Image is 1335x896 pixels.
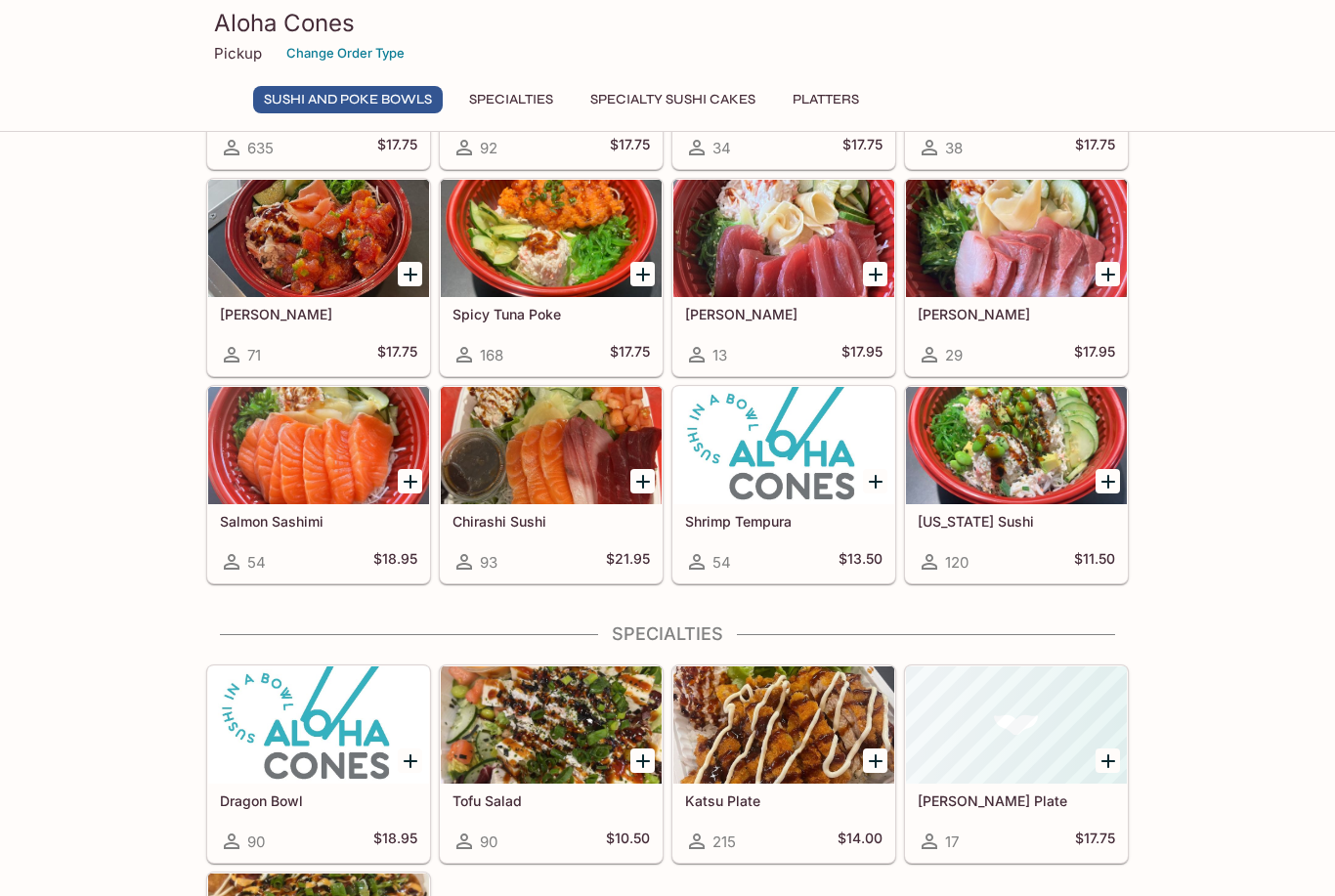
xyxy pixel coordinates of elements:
h5: Salmon Sashimi [220,513,417,530]
h5: [PERSON_NAME] [220,306,417,322]
h5: $17.75 [377,343,417,366]
div: Maguro Sashimi [673,180,894,297]
div: Chirashi Sushi [441,387,662,504]
span: 168 [480,346,503,364]
a: [PERSON_NAME]29$17.95 [905,179,1128,376]
div: Katsu Plate [673,666,894,784]
div: Hamachi Sashimi [906,180,1127,297]
button: Add Maguro Sashimi [863,262,887,286]
span: 17 [945,832,959,851]
h5: Tofu Salad [452,792,650,809]
div: Shrimp Tempura [673,387,894,504]
div: Salmon Sashimi [208,387,429,504]
button: Change Order Type [278,38,413,68]
button: Specialty Sushi Cakes [580,86,766,113]
div: Dragon Bowl [208,666,429,784]
button: Add Dragon Bowl [398,748,422,773]
button: Add Hamachi Kama Plate [1096,748,1120,773]
h5: [US_STATE] Sushi [918,513,1115,530]
span: 13 [712,346,727,364]
button: Platters [782,86,870,113]
button: Add Spicy Tuna Poke [630,262,655,286]
span: 93 [480,553,497,572]
button: Add Wasabi Masago Ahi Poke [398,262,422,286]
span: 38 [945,139,963,157]
h5: Dragon Bowl [220,792,417,809]
button: Add Chirashi Sushi [630,469,655,493]
span: 90 [480,832,497,851]
button: Sushi and Poke Bowls [253,86,443,113]
a: Katsu Plate215$14.00 [672,665,895,863]
h5: $18.95 [373,550,417,574]
span: 90 [247,832,265,851]
h5: $17.95 [841,343,883,366]
a: [PERSON_NAME]71$17.75 [207,179,430,376]
p: Pickup [214,44,262,63]
span: 71 [247,346,261,364]
h5: $21.95 [606,550,650,574]
span: 215 [712,832,736,851]
h5: $17.75 [610,136,650,159]
h5: [PERSON_NAME] [918,306,1115,322]
h5: $17.75 [1075,830,1115,853]
a: Chirashi Sushi93$21.95 [440,386,663,583]
h5: $17.75 [610,343,650,366]
span: 54 [712,553,731,572]
h5: $10.50 [606,830,650,853]
h5: Katsu Plate [685,792,883,809]
h5: $17.75 [1075,136,1115,159]
a: Salmon Sashimi54$18.95 [207,386,430,583]
h5: $14.00 [838,830,883,853]
button: Add Salmon Sashimi [398,469,422,493]
a: [US_STATE] Sushi120$11.50 [905,386,1128,583]
h5: $18.95 [373,830,417,853]
a: Dragon Bowl90$18.95 [207,665,430,863]
button: Add Shrimp Tempura [863,469,887,493]
span: 120 [945,553,969,572]
a: Spicy Tuna Poke168$17.75 [440,179,663,376]
a: [PERSON_NAME] Plate17$17.75 [905,665,1128,863]
div: Spicy Tuna Poke [441,180,662,297]
div: Tofu Salad [441,666,662,784]
button: Add Tofu Salad [630,748,655,773]
h5: $11.50 [1074,550,1115,574]
a: Shrimp Tempura54$13.50 [672,386,895,583]
div: California Sushi [906,387,1127,504]
a: Tofu Salad90$10.50 [440,665,663,863]
h4: Specialties [206,623,1129,645]
button: Specialties [458,86,564,113]
div: Hamachi Kama Plate [906,666,1127,784]
span: 34 [712,139,731,157]
button: Add Hamachi Sashimi [1096,262,1120,286]
span: 54 [247,553,266,572]
h5: $17.95 [1074,343,1115,366]
h5: [PERSON_NAME] Plate [918,792,1115,809]
h5: [PERSON_NAME] [685,306,883,322]
button: Add Katsu Plate [863,748,887,773]
h5: Shrimp Tempura [685,513,883,530]
a: [PERSON_NAME]13$17.95 [672,179,895,376]
span: 29 [945,346,963,364]
button: Add California Sushi [1096,469,1120,493]
span: 635 [247,139,274,157]
h5: $17.75 [377,136,417,159]
h5: Spicy Tuna Poke [452,306,650,322]
div: Wasabi Masago Ahi Poke [208,180,429,297]
h5: Chirashi Sushi [452,513,650,530]
h5: $17.75 [842,136,883,159]
span: 92 [480,139,497,157]
h3: Aloha Cones [214,8,1121,38]
h5: $13.50 [839,550,883,574]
